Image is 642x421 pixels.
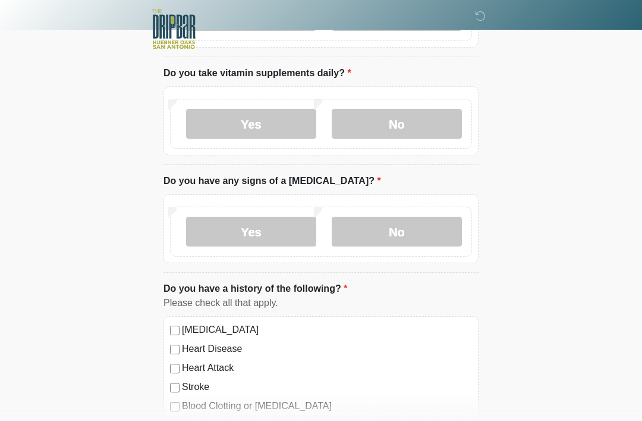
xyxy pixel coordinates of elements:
[163,66,351,80] label: Do you take vitamin supplements daily?
[332,217,462,247] label: No
[152,9,196,49] img: The DRIPBaR - The Strand at Huebner Oaks Logo
[163,296,479,310] div: Please check all that apply.
[182,323,472,337] label: [MEDICAL_DATA]
[163,174,381,188] label: Do you have any signs of a [MEDICAL_DATA]?
[186,109,316,139] label: Yes
[186,217,316,247] label: Yes
[170,364,180,373] input: Heart Attack
[182,361,472,375] label: Heart Attack
[182,399,472,413] label: Blood Clotting or [MEDICAL_DATA]
[163,282,347,296] label: Do you have a history of the following?
[170,326,180,335] input: [MEDICAL_DATA]
[170,402,180,411] input: Blood Clotting or [MEDICAL_DATA]
[182,342,472,356] label: Heart Disease
[332,109,462,139] label: No
[182,380,472,394] label: Stroke
[170,383,180,392] input: Stroke
[170,345,180,354] input: Heart Disease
